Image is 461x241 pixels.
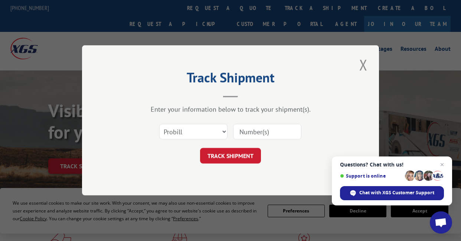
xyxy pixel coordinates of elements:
[359,189,434,196] span: Chat with XGS Customer Support
[340,186,444,200] span: Chat with XGS Customer Support
[200,148,261,164] button: TRACK SHIPMENT
[357,55,370,75] button: Close modal
[119,105,342,114] div: Enter your information below to track your shipment(s).
[340,173,402,179] span: Support is online
[119,72,342,86] h2: Track Shipment
[430,211,452,234] a: Open chat
[340,162,444,168] span: Questions? Chat with us!
[233,124,301,140] input: Number(s)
